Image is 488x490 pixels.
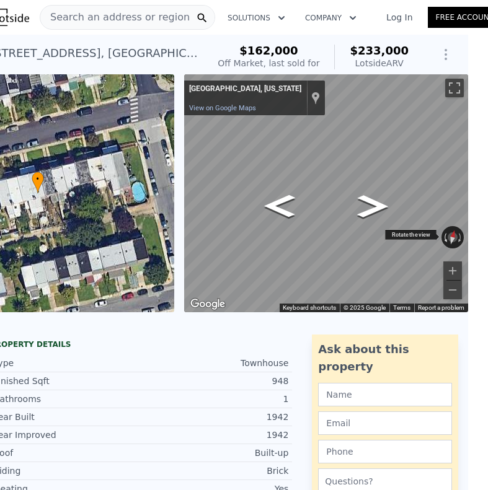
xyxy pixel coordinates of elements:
[40,10,190,25] span: Search an address or region
[457,226,464,248] button: Rotate clockwise
[141,465,289,477] div: Brick
[311,91,320,105] a: Show location on map
[384,229,437,240] div: Rotate the view
[141,375,289,387] div: 948
[344,304,386,311] span: © 2025 Google
[184,74,468,312] div: Map
[252,190,308,223] path: Go West
[318,440,452,463] input: Phone
[187,296,228,312] a: Open this area in Google Maps (opens a new window)
[184,74,468,312] div: Street View
[318,411,452,435] input: Email
[141,393,289,405] div: 1
[445,225,460,250] button: Reset the view
[371,11,427,24] a: Log In
[32,172,44,193] div: •
[283,304,336,312] button: Keyboard shortcuts
[218,7,295,29] button: Solutions
[418,304,464,311] a: Report a problem
[350,57,409,69] div: Lotside ARV
[187,296,228,312] img: Google
[189,104,256,112] a: View on Google Maps
[318,383,452,406] input: Name
[141,357,289,369] div: Townhouse
[141,429,289,441] div: 1942
[189,84,301,94] div: [GEOGRAPHIC_DATA], [US_STATE]
[32,173,44,185] span: •
[218,57,319,69] div: Off Market, last sold for
[433,42,458,67] button: Show Options
[393,304,410,311] a: Terms (opens in new tab)
[141,447,289,459] div: Built-up
[345,190,401,223] path: Go East
[443,261,462,280] button: Zoom in
[141,411,289,423] div: 1942
[295,7,366,29] button: Company
[445,79,464,97] button: Toggle fullscreen view
[443,281,462,299] button: Zoom out
[350,44,409,57] span: $233,000
[239,44,298,57] span: $162,000
[318,341,452,375] div: Ask about this property
[441,226,448,248] button: Rotate counterclockwise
